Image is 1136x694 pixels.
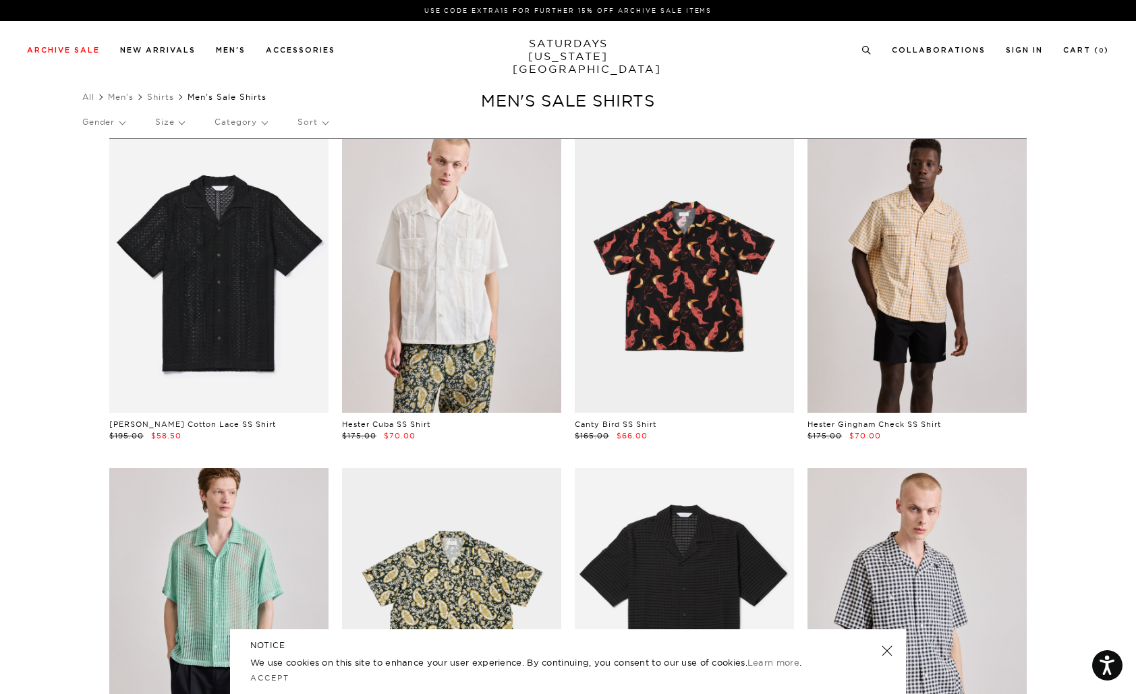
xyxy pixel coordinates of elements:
[108,92,134,102] a: Men's
[384,431,416,440] span: $70.00
[849,431,881,440] span: $70.00
[120,47,196,54] a: New Arrivals
[1063,47,1109,54] a: Cart (0)
[807,420,941,429] a: Hester Gingham Check SS Shirt
[807,431,842,440] span: $175.00
[109,431,144,440] span: $195.00
[109,420,276,429] a: [PERSON_NAME] Cotton Lace SS Shirt
[1099,48,1104,54] small: 0
[513,37,624,76] a: SATURDAYS[US_STATE][GEOGRAPHIC_DATA]
[297,107,327,138] p: Sort
[250,673,289,683] a: Accept
[82,107,125,138] p: Gender
[155,107,184,138] p: Size
[617,431,648,440] span: $66.00
[147,92,174,102] a: Shirts
[250,656,838,669] p: We use cookies on this site to enhance your user experience. By continuing, you consent to our us...
[27,47,100,54] a: Archive Sale
[266,47,335,54] a: Accessories
[151,431,181,440] span: $58.50
[342,420,430,429] a: Hester Cuba SS Shirt
[32,5,1104,16] p: Use Code EXTRA15 for Further 15% Off Archive Sale Items
[747,657,799,668] a: Learn more
[215,107,267,138] p: Category
[1006,47,1043,54] a: Sign In
[575,420,656,429] a: Canty Bird SS Shirt
[575,431,609,440] span: $165.00
[342,431,376,440] span: $175.00
[892,47,986,54] a: Collaborations
[82,92,94,102] a: All
[188,92,266,102] span: Men's Sale Shirts
[216,47,246,54] a: Men's
[250,639,886,652] h5: NOTICE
